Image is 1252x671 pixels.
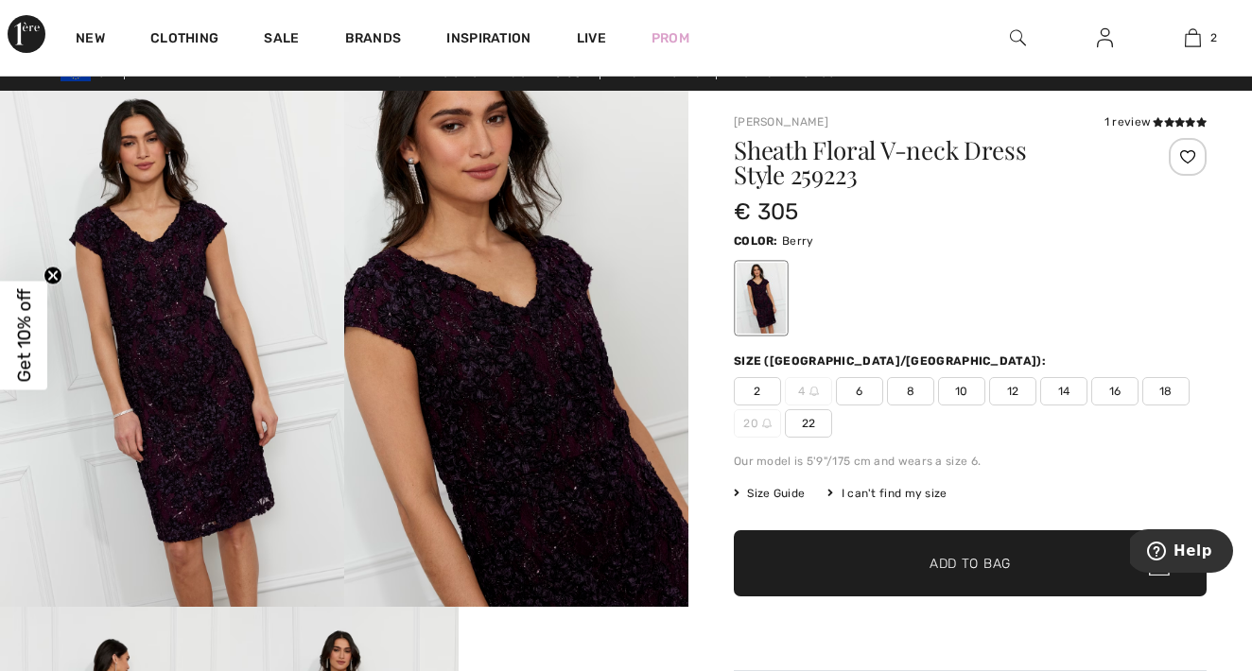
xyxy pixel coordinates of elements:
span: 2 [1210,29,1217,46]
img: My Bag [1185,26,1201,49]
iframe: Opens a widget where you can find more information [1130,529,1233,576]
img: search the website [1010,26,1026,49]
a: 2 [1150,26,1236,49]
span: Inspiration [446,30,530,50]
div: Berry [737,263,786,334]
a: Live [577,28,606,48]
span: 2 [734,377,781,405]
div: I can't find my size [827,485,947,502]
img: ring-m.svg [809,387,819,396]
button: Add to Bag [734,530,1207,596]
div: Size ([GEOGRAPHIC_DATA]/[GEOGRAPHIC_DATA]): [734,353,1050,370]
span: 22 [785,409,832,438]
span: Add to Bag [930,554,1011,574]
a: [PERSON_NAME] [734,115,828,129]
button: Close teaser [43,267,62,285]
span: € 305 [734,198,799,225]
a: Clothing [150,30,218,50]
span: Get 10% off [13,289,35,383]
div: Our model is 5'9"/175 cm and wears a size 6. [734,453,1207,470]
span: 4 [785,377,832,405]
span: 18 [1142,377,1190,405]
span: 16 [1091,377,1139,405]
a: Prom [652,28,689,48]
span: 6 [836,377,883,405]
img: Sheath Floral V-Neck Dress Style 259223. 2 [344,91,688,607]
div: 1 review [1104,113,1207,130]
a: Brands [345,30,402,50]
a: Sale [264,30,299,50]
span: 14 [1040,377,1087,405]
span: Color: [734,234,778,248]
img: My Info [1097,26,1113,49]
span: Size Guide [734,485,805,502]
span: 12 [989,377,1036,405]
img: ring-m.svg [762,419,772,428]
span: 20 [734,409,781,438]
a: Sign In [1082,26,1128,50]
span: 8 [887,377,934,405]
h1: Sheath Floral V-neck Dress Style 259223 [734,138,1128,187]
span: EUR [61,66,121,79]
span: 10 [938,377,985,405]
a: New [76,30,105,50]
img: 1ère Avenue [8,15,45,53]
span: Berry [782,234,814,248]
